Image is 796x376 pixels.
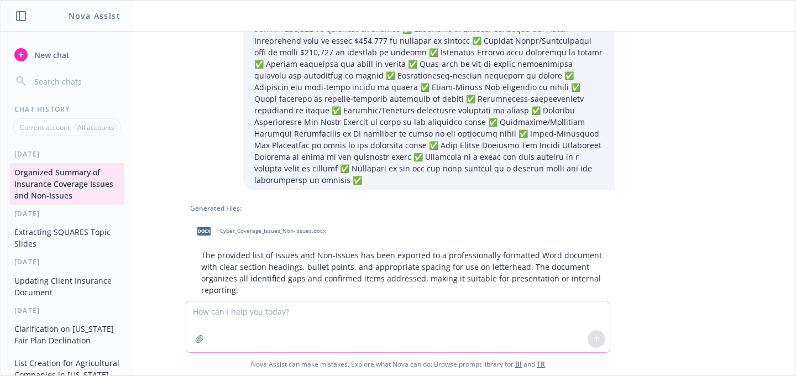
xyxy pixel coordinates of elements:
input: Search chats [32,74,120,89]
div: [DATE] [1,209,133,218]
div: docxCyber_Coverage_Issues_Non-Issues.docx [190,217,328,245]
p: All accounts [77,123,114,132]
div: Generated Files: [190,203,615,213]
a: TR [537,359,545,369]
button: Organized Summary of Insurance Coverage Issues and Non-Issues [10,163,124,205]
p: Current account [20,123,70,132]
div: [DATE] [1,149,133,159]
div: [DATE] [1,257,133,267]
span: Cyber_Coverage_Issues_Non-Issues.docx [220,227,326,234]
button: New chat [10,45,124,65]
a: BI [515,359,522,369]
span: Nova Assist can make mistakes. Explore what Nova can do: Browse prompt library for and [251,353,545,375]
p: Loremips Dolor sita co adipi $820,265 el seddoeiu te incidid ✅ Utlab-etdolore Magna aliq en admin... [254,12,604,186]
h1: Nova Assist [69,10,121,22]
button: Updating Client Insurance Document [10,271,124,301]
button: Clarification on [US_STATE] Fair Plan Declination [10,320,124,349]
button: Extracting SQUARES Topic Slides [10,223,124,253]
div: Chat History [1,105,133,114]
div: [DATE] [1,306,133,315]
span: docx [197,227,211,235]
p: The provided list of Issues and Non-Issues has been exported to a professionally formatted Word d... [201,249,604,296]
span: New chat [32,49,70,61]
